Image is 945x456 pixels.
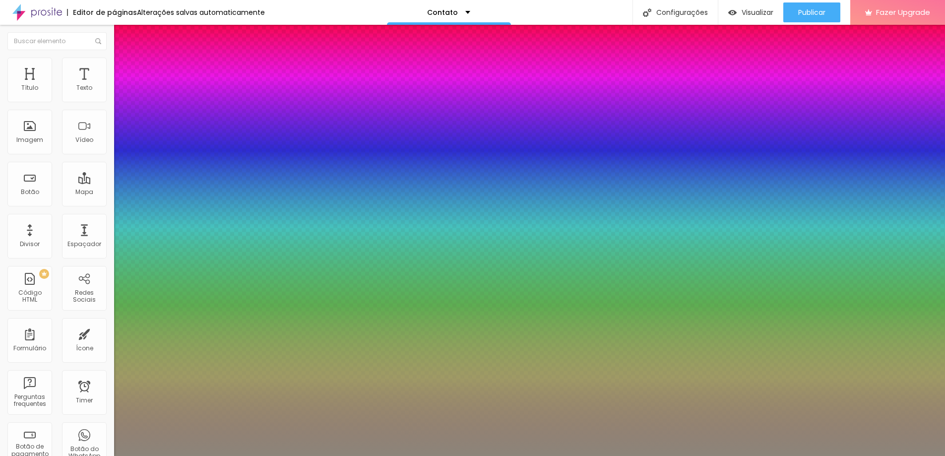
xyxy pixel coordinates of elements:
span: Publicar [798,8,825,16]
img: Icone [643,8,651,17]
div: Código HTML [10,289,49,304]
div: Redes Sociais [64,289,104,304]
div: Timer [76,397,93,404]
button: Publicar [783,2,840,22]
div: Alterações salvas automaticamente [137,9,265,16]
div: Imagem [16,136,43,143]
div: Mapa [75,189,93,195]
div: Editor de páginas [67,9,137,16]
div: Espaçador [67,241,101,248]
span: Fazer Upgrade [876,8,930,16]
div: Texto [76,84,92,91]
div: Botão [21,189,39,195]
input: Buscar elemento [7,32,107,50]
img: view-1.svg [728,8,737,17]
div: Perguntas frequentes [10,393,49,408]
img: Icone [95,38,101,44]
div: Formulário [13,345,46,352]
p: Contato [427,9,458,16]
div: Ícone [76,345,93,352]
div: Vídeo [75,136,93,143]
div: Divisor [20,241,40,248]
button: Visualizar [718,2,783,22]
span: Visualizar [742,8,773,16]
div: Título [21,84,38,91]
